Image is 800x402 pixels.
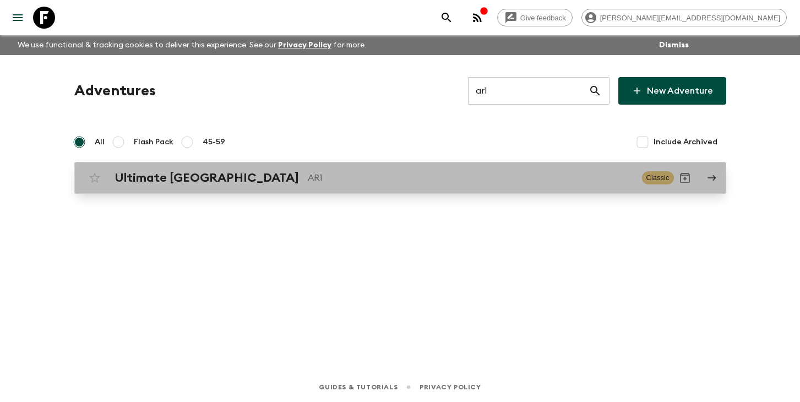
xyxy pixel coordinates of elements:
[319,381,398,393] a: Guides & Tutorials
[468,75,589,106] input: e.g. AR1, Argentina
[308,171,633,184] p: AR1
[497,9,573,26] a: Give feedback
[134,137,173,148] span: Flash Pack
[278,41,331,49] a: Privacy Policy
[514,14,572,22] span: Give feedback
[436,7,458,29] button: search adventures
[7,7,29,29] button: menu
[203,137,225,148] span: 45-59
[642,171,674,184] span: Classic
[594,14,786,22] span: [PERSON_NAME][EMAIL_ADDRESS][DOMAIN_NAME]
[581,9,787,26] div: [PERSON_NAME][EMAIL_ADDRESS][DOMAIN_NAME]
[656,37,692,53] button: Dismiss
[654,137,717,148] span: Include Archived
[13,35,371,55] p: We use functional & tracking cookies to deliver this experience. See our for more.
[74,162,726,194] a: Ultimate [GEOGRAPHIC_DATA]AR1ClassicArchive
[420,381,481,393] a: Privacy Policy
[115,171,299,185] h2: Ultimate [GEOGRAPHIC_DATA]
[95,137,105,148] span: All
[74,80,156,102] h1: Adventures
[674,167,696,189] button: Archive
[618,77,726,105] a: New Adventure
